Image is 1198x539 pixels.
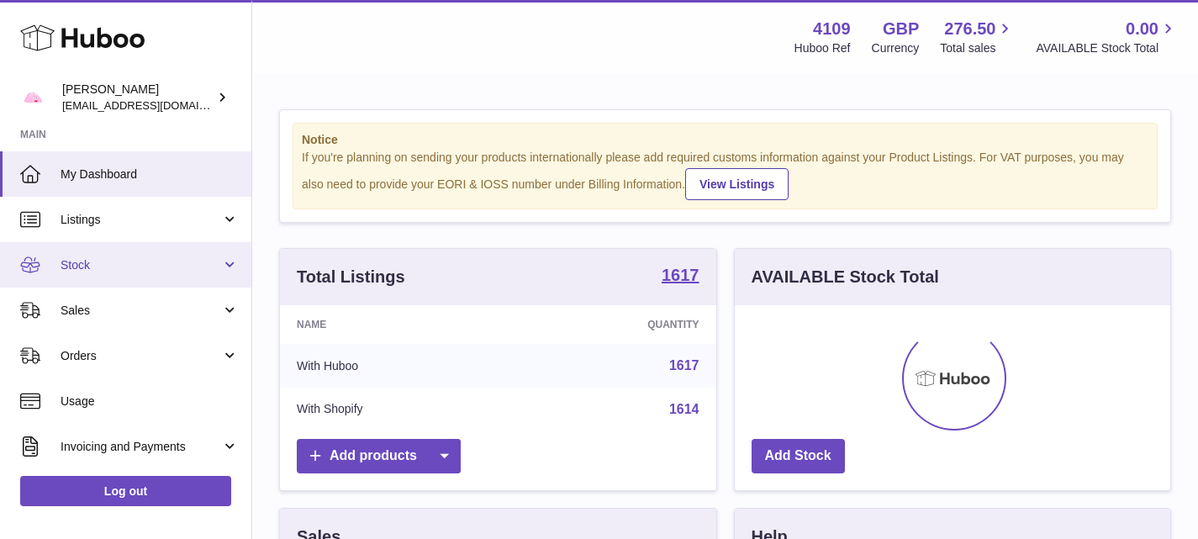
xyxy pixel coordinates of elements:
[297,439,461,473] a: Add products
[61,348,221,364] span: Orders
[20,476,231,506] a: Log out
[752,439,845,473] a: Add Stock
[61,439,221,455] span: Invoicing and Payments
[662,267,699,283] strong: 1617
[872,40,920,56] div: Currency
[752,266,939,288] h3: AVAILABLE Stock Total
[280,388,515,431] td: With Shopify
[61,303,221,319] span: Sales
[280,344,515,388] td: With Huboo
[515,305,716,344] th: Quantity
[813,18,851,40] strong: 4109
[20,85,45,110] img: hello@limpetstore.com
[62,98,247,112] span: [EMAIL_ADDRESS][DOMAIN_NAME]
[62,82,214,114] div: [PERSON_NAME]
[297,266,405,288] h3: Total Listings
[280,305,515,344] th: Name
[1126,18,1158,40] span: 0.00
[944,18,995,40] span: 276.50
[61,166,239,182] span: My Dashboard
[669,402,699,416] a: 1614
[685,168,789,200] a: View Listings
[61,257,221,273] span: Stock
[61,212,221,228] span: Listings
[1036,18,1178,56] a: 0.00 AVAILABLE Stock Total
[662,267,699,287] a: 1617
[940,40,1015,56] span: Total sales
[794,40,851,56] div: Huboo Ref
[940,18,1015,56] a: 276.50 Total sales
[61,394,239,410] span: Usage
[302,150,1148,200] div: If you're planning on sending your products internationally please add required customs informati...
[669,358,699,373] a: 1617
[1036,40,1178,56] span: AVAILABLE Stock Total
[883,18,919,40] strong: GBP
[302,132,1148,148] strong: Notice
